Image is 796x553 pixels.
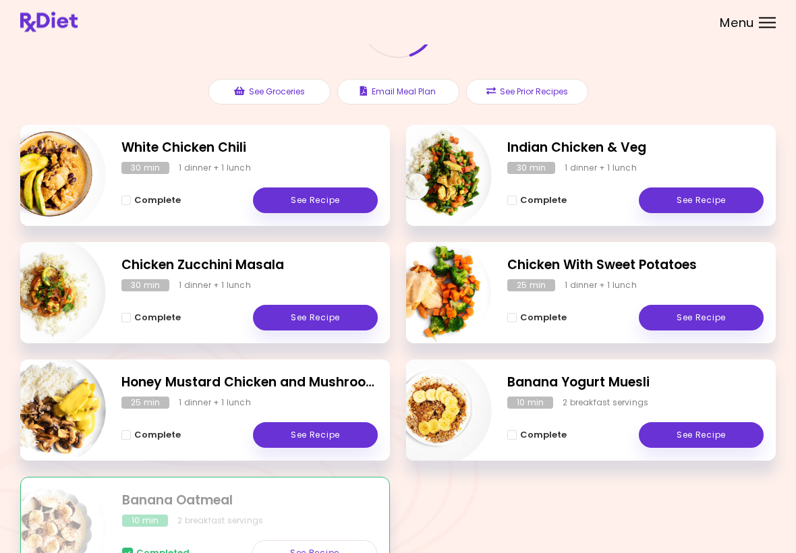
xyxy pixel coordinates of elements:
div: 1 dinner + 1 lunch [179,163,251,175]
a: See Recipe - Chicken Zucchini Masala [253,305,378,331]
div: 25 min [121,397,169,409]
button: Complete - Indian Chicken & Veg [507,193,567,209]
h2: Banana Oatmeal [122,492,377,511]
button: Complete - Honey Mustard Chicken and Mushrooms [121,428,181,444]
img: Info - Indian Chicken & Veg [380,120,492,232]
h2: Banana Yogurt Muesli [507,374,764,393]
div: 1 dinner + 1 lunch [565,163,637,175]
span: Complete [134,430,181,441]
a: See Recipe - Honey Mustard Chicken and Mushrooms [253,423,378,448]
img: Info - Banana Yogurt Muesli [380,355,492,467]
span: Complete [520,313,567,324]
a: See Recipe - Indian Chicken & Veg [639,188,764,214]
h2: White Chicken Chili [121,139,378,158]
div: 30 min [121,280,169,292]
a: See Recipe - Chicken With Sweet Potatoes [639,305,764,331]
span: Complete [520,196,567,206]
div: 1 dinner + 1 lunch [179,397,251,409]
button: See Prior Recipes [466,80,588,105]
div: 10 min [122,515,168,527]
div: 10 min [507,397,553,409]
a: See Recipe - Banana Yogurt Muesli [639,423,764,448]
h2: Chicken With Sweet Potatoes [507,256,764,276]
a: See Recipe - White Chicken Chili [253,188,378,214]
span: Complete [134,196,181,206]
div: 30 min [121,163,169,175]
h2: Honey Mustard Chicken and Mushrooms [121,374,378,393]
button: Complete - Chicken Zucchini Masala [121,310,181,326]
button: Email Meal Plan [337,80,459,105]
span: Menu [720,17,754,29]
button: See Groceries [208,80,331,105]
span: Complete [520,430,567,441]
div: 30 min [507,163,555,175]
button: Complete - Chicken With Sweet Potatoes [507,310,567,326]
img: Info - Chicken With Sweet Potatoes [380,237,492,349]
div: 1 dinner + 1 lunch [179,280,251,292]
img: RxDiet [20,12,78,32]
button: Complete - Banana Yogurt Muesli [507,428,567,444]
div: 1 dinner + 1 lunch [565,280,637,292]
div: 25 min [507,280,555,292]
h2: Indian Chicken & Veg [507,139,764,158]
div: 2 breakfast servings [177,515,263,527]
div: 2 breakfast servings [563,397,648,409]
h2: Chicken Zucchini Masala [121,256,378,276]
span: Complete [134,313,181,324]
button: Complete - White Chicken Chili [121,193,181,209]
